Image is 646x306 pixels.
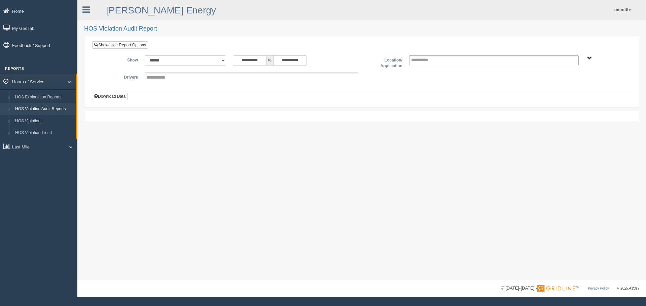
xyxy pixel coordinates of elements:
h2: HOS Violation Audit Report [84,26,639,32]
span: to [266,55,273,65]
a: Privacy Policy [588,287,609,290]
a: HOS Violation Audit Reports [12,103,76,115]
label: Location/ Application [362,55,406,69]
a: HOS Explanation Reports [12,91,76,103]
label: Show [97,55,141,63]
a: HOS Violations [12,115,76,127]
button: Download Data [92,93,128,100]
a: [PERSON_NAME] Energy [106,5,216,15]
label: Drivers [97,73,141,81]
img: Gridline [537,285,575,292]
span: v. 2025.4.2019 [617,287,639,290]
a: HOS Violation Trend [12,127,76,139]
a: Show/Hide Report Options [92,41,148,49]
div: © [DATE]-[DATE] - ™ [501,285,639,292]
